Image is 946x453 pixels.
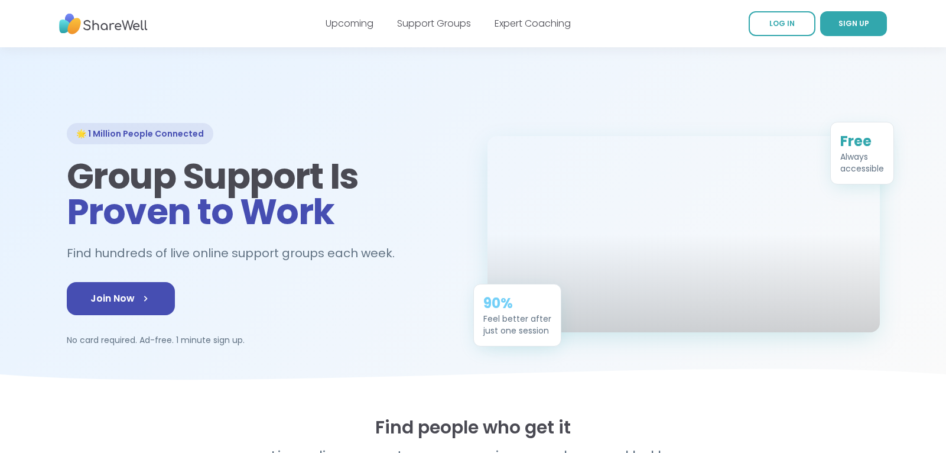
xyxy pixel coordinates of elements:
h1: Group Support Is [67,158,459,229]
a: Expert Coaching [495,17,571,30]
div: 90% [483,294,551,313]
a: Upcoming [326,17,373,30]
span: Join Now [90,292,151,306]
a: Join Now [67,282,175,315]
a: SIGN UP [820,11,887,36]
h2: Find people who get it [67,417,880,438]
div: Feel better after just one session [483,313,551,336]
a: LOG IN [749,11,815,36]
div: Always accessible [840,151,884,174]
span: Proven to Work [67,187,334,237]
div: 🌟 1 Million People Connected [67,123,213,144]
a: Support Groups [397,17,471,30]
div: Free [840,132,884,151]
span: LOG IN [769,18,795,28]
h2: Find hundreds of live online support groups each week. [67,244,407,263]
span: SIGN UP [838,18,869,28]
p: No card required. Ad-free. 1 minute sign up. [67,334,459,346]
img: ShareWell Nav Logo [59,8,148,40]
